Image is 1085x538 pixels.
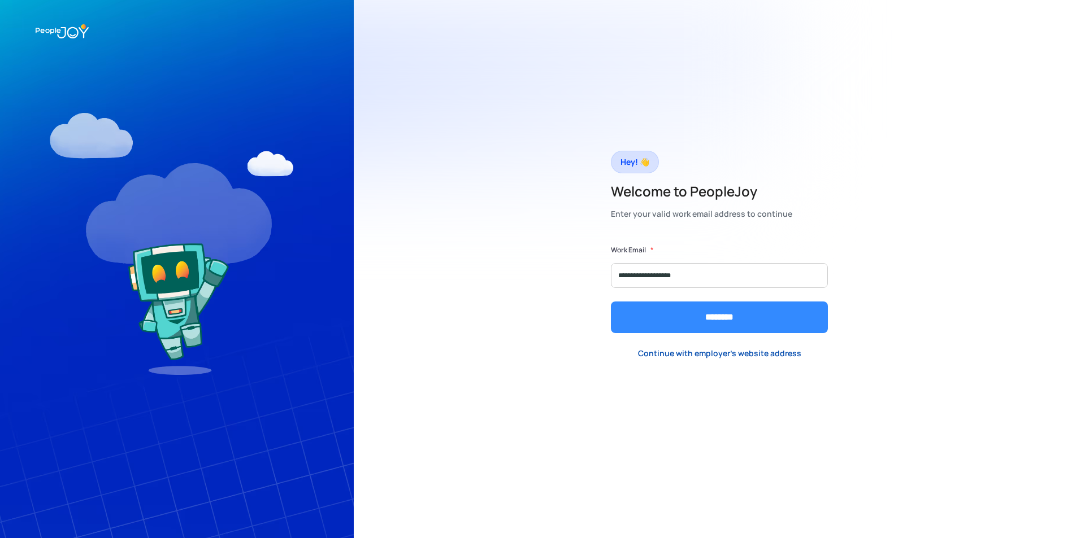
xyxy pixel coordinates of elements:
[611,244,646,256] label: Work Email
[638,348,801,359] div: Continue with employer's website address
[611,206,792,222] div: Enter your valid work email address to continue
[629,342,810,365] a: Continue with employer's website address
[611,182,792,200] h2: Welcome to PeopleJoy
[611,244,828,333] form: Form
[620,154,649,170] div: Hey! 👋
